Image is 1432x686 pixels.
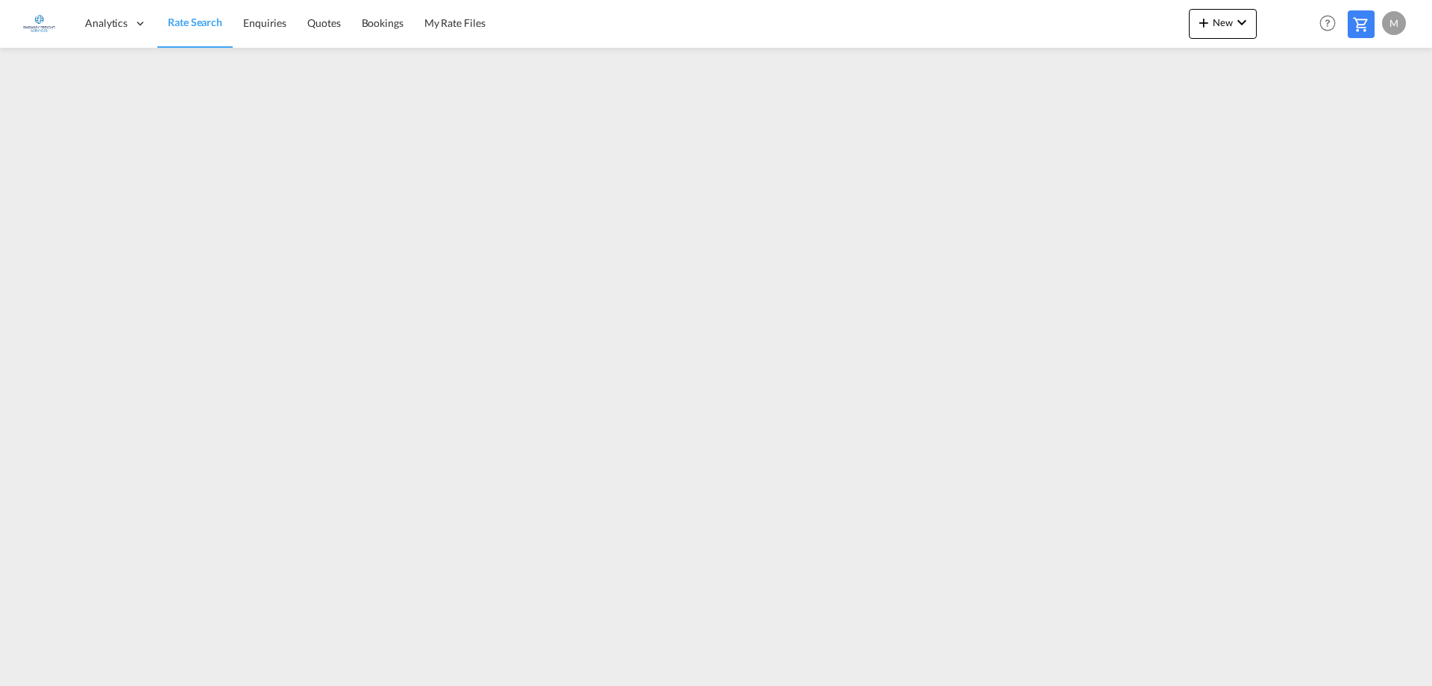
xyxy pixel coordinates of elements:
span: Enquiries [243,16,286,29]
span: Bookings [362,16,403,29]
span: Analytics [85,16,128,31]
span: My Rate Files [424,16,486,29]
span: New [1195,16,1251,28]
md-icon: icon-plus 400-fg [1195,13,1213,31]
md-icon: icon-chevron-down [1233,13,1251,31]
div: Help [1315,10,1348,37]
span: Quotes [307,16,340,29]
span: Rate Search [168,16,222,28]
div: M [1382,11,1406,35]
span: Help [1315,10,1340,36]
img: 6a2c35f0b7c411ef99d84d375d6e7407.jpg [22,7,56,40]
button: icon-plus 400-fgNewicon-chevron-down [1189,9,1257,39]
